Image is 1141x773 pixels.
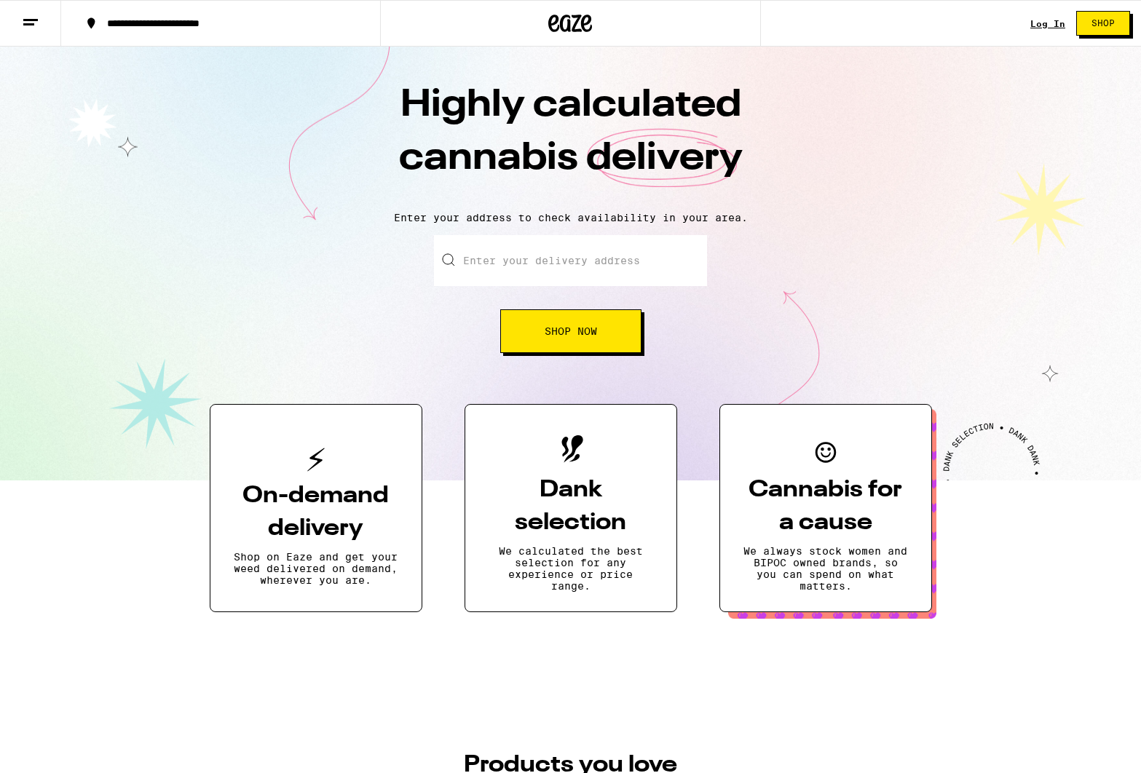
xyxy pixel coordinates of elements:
button: Shop [1076,11,1130,36]
button: On-demand deliveryShop on Eaze and get your weed delivered on demand, wherever you are. [210,404,422,612]
p: Enter your address to check availability in your area. [15,212,1126,223]
p: We always stock women and BIPOC owned brands, so you can spend on what matters. [743,545,908,592]
p: We calculated the best selection for any experience or price range. [489,545,653,592]
button: Cannabis for a causeWe always stock women and BIPOC owned brands, so you can spend on what matters. [719,404,932,612]
h3: Dank selection [489,474,653,539]
h1: Highly calculated cannabis delivery [316,79,826,200]
p: Shop on Eaze and get your weed delivered on demand, wherever you are. [234,551,398,586]
h3: Cannabis for a cause [743,474,908,539]
div: Log In [1030,19,1065,28]
span: Shop [1091,19,1115,28]
input: Enter your delivery address [434,235,707,286]
span: Shop Now [545,326,597,336]
button: Shop Now [500,309,641,353]
button: Dank selectionWe calculated the best selection for any experience or price range. [465,404,677,612]
h3: On-demand delivery [234,480,398,545]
